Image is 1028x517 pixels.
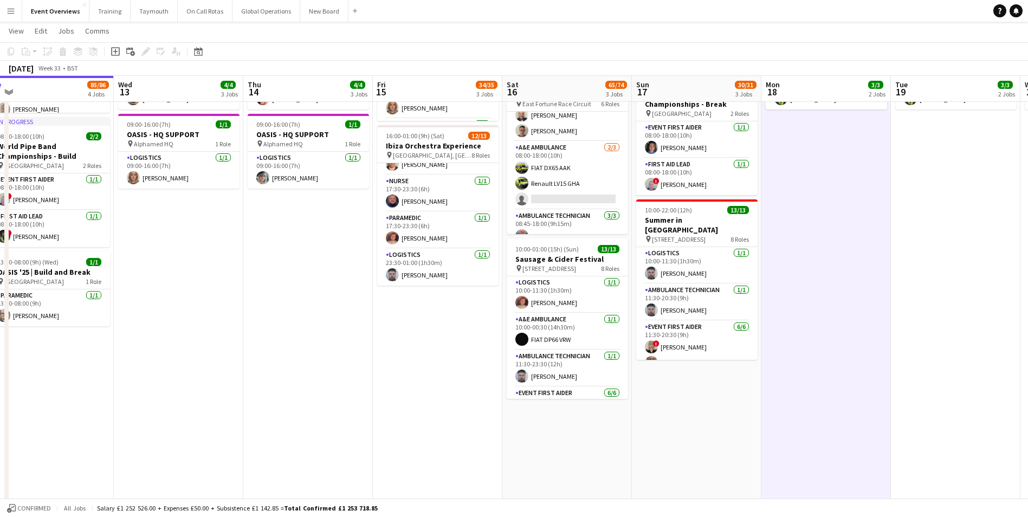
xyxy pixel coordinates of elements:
[507,350,628,387] app-card-role: Ambulance Technician1/111:30-23:30 (12h)[PERSON_NAME]
[645,206,692,214] span: 10:00-22:00 (12h)
[652,235,706,243] span: [STREET_ADDRESS]
[87,81,109,89] span: 85/86
[507,74,628,234] app-job-card: 07:00-18:00 (11h)14/16East Fortune Motorsports East Fortune Race Circuit6 Roles07:00-08:30 (1h30m...
[476,81,497,89] span: 34/35
[86,277,101,286] span: 1 Role
[735,81,757,89] span: 30/31
[54,24,79,38] a: Jobs
[636,199,758,360] div: 10:00-22:00 (12h)13/13Summer in [GEOGRAPHIC_DATA] [STREET_ADDRESS]8 RolesLogistics1/110:00-11:30 ...
[377,80,386,89] span: Fri
[598,245,619,253] span: 13/13
[284,504,378,512] span: Total Confirmed £1 253 718.85
[601,100,619,108] span: 6 Roles
[636,321,758,436] app-card-role: Event First Aider6/611:30-20:30 (9h)![PERSON_NAME][PERSON_NAME]
[248,152,369,189] app-card-role: Logistics1/109:00-16:00 (7h)[PERSON_NAME]
[22,1,89,22] button: Event Overviews
[88,90,108,98] div: 4 Jobs
[895,80,908,89] span: Tue
[471,151,490,159] span: 8 Roles
[636,74,758,195] app-job-card: 08:00-18:00 (10h)2/2World Pipe Band Championships - Break [GEOGRAPHIC_DATA]2 RolesEvent First Aid...
[377,141,499,151] h3: Ibiza Orchestra Experience
[652,109,712,118] span: [GEOGRAPHIC_DATA]
[178,1,232,22] button: On Call Rotas
[635,86,649,98] span: 17
[134,140,173,148] span: Alphamed HQ
[476,90,497,98] div: 3 Jobs
[998,90,1015,98] div: 2 Jobs
[300,1,348,22] button: New Board
[9,26,24,36] span: View
[345,140,360,148] span: 1 Role
[97,504,378,512] div: Salary £1 252 526.00 + Expenses £50.00 + Subsistence £1 142.85 =
[377,249,499,286] app-card-role: Logistics1/123:30-01:00 (1h30m)[PERSON_NAME]
[869,90,885,98] div: 2 Jobs
[118,114,240,189] app-job-card: 09:00-16:00 (7h)1/1OASIS - HQ SUPPORT Alphamed HQ1 RoleLogistics1/109:00-16:00 (7h)[PERSON_NAME]
[605,81,627,89] span: 65/74
[505,86,519,98] span: 16
[868,81,883,89] span: 3/3
[62,504,88,512] span: All jobs
[263,140,303,148] span: Alphamed HQ
[601,264,619,273] span: 8 Roles
[246,86,261,98] span: 14
[36,64,63,72] span: Week 33
[118,152,240,189] app-card-role: Logistics1/109:00-16:00 (7h)[PERSON_NAME]
[89,1,131,22] button: Training
[507,141,628,210] app-card-role: A&E Ambulance2/308:00-18:00 (10h)FIAT DX65 AAKRenault LV15 GHA
[127,120,171,128] span: 09:00-16:00 (7h)
[58,26,74,36] span: Jobs
[9,63,34,74] div: [DATE]
[377,212,499,249] app-card-role: Paramedic1/117:30-23:30 (6h)[PERSON_NAME]
[256,120,300,128] span: 09:00-16:00 (7h)
[507,313,628,350] app-card-role: A&E Ambulance1/110:00-00:30 (14h30m)FIAT DP66 VRW
[248,80,261,89] span: Thu
[67,64,78,72] div: BST
[86,258,101,266] span: 1/1
[351,90,367,98] div: 3 Jobs
[345,120,360,128] span: 1/1
[522,100,591,108] span: East Fortune Race Circuit
[636,80,649,89] span: Sun
[85,26,109,36] span: Comms
[377,125,499,286] div: 16:00-01:00 (9h) (Sat)12/13Ibiza Orchestra Experience [GEOGRAPHIC_DATA], [GEOGRAPHIC_DATA]8 Roles...
[350,81,365,89] span: 4/4
[4,24,28,38] a: View
[377,175,499,212] app-card-role: Nurse1/117:30-23:30 (6h)[PERSON_NAME]
[5,502,53,514] button: Confirmed
[248,114,369,189] div: 09:00-16:00 (7h)1/1OASIS - HQ SUPPORT Alphamed HQ1 RoleLogistics1/109:00-16:00 (7h)[PERSON_NAME]
[232,1,300,22] button: Global Operations
[507,80,519,89] span: Sat
[83,161,101,170] span: 2 Roles
[730,109,749,118] span: 2 Roles
[636,215,758,235] h3: Summer in [GEOGRAPHIC_DATA]
[894,86,908,98] span: 19
[35,26,47,36] span: Edit
[118,130,240,139] h3: OASIS - HQ SUPPORT
[636,284,758,321] app-card-role: Ambulance Technician1/111:30-20:30 (9h)[PERSON_NAME]
[17,505,51,512] span: Confirmed
[248,130,369,139] h3: OASIS - HQ SUPPORT
[653,178,660,184] span: !
[81,24,114,38] a: Comms
[30,24,51,38] a: Edit
[735,90,756,98] div: 3 Jobs
[636,247,758,284] app-card-role: Logistics1/110:00-11:30 (1h30m)[PERSON_NAME]
[118,80,132,89] span: Wed
[507,276,628,313] app-card-role: Logistics1/110:00-11:30 (1h30m)[PERSON_NAME]
[117,86,132,98] span: 13
[766,80,780,89] span: Mon
[727,206,749,214] span: 13/13
[386,132,444,140] span: 16:00-01:00 (9h) (Sat)
[636,158,758,195] app-card-role: First Aid Lead1/108:00-18:00 (10h)![PERSON_NAME]
[507,210,628,278] app-card-role: Ambulance Technician3/308:45-18:00 (9h15m)[PERSON_NAME]
[515,245,579,253] span: 10:00-01:00 (15h) (Sun)
[998,81,1013,89] span: 3/3
[507,238,628,399] app-job-card: 10:00-01:00 (15h) (Sun)13/13Sausage & Cider Festival [STREET_ADDRESS]8 RolesLogistics1/110:00-11:...
[522,264,576,273] span: [STREET_ADDRESS]
[215,140,231,148] span: 1 Role
[507,254,628,264] h3: Sausage & Cider Festival
[221,81,236,89] span: 4/4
